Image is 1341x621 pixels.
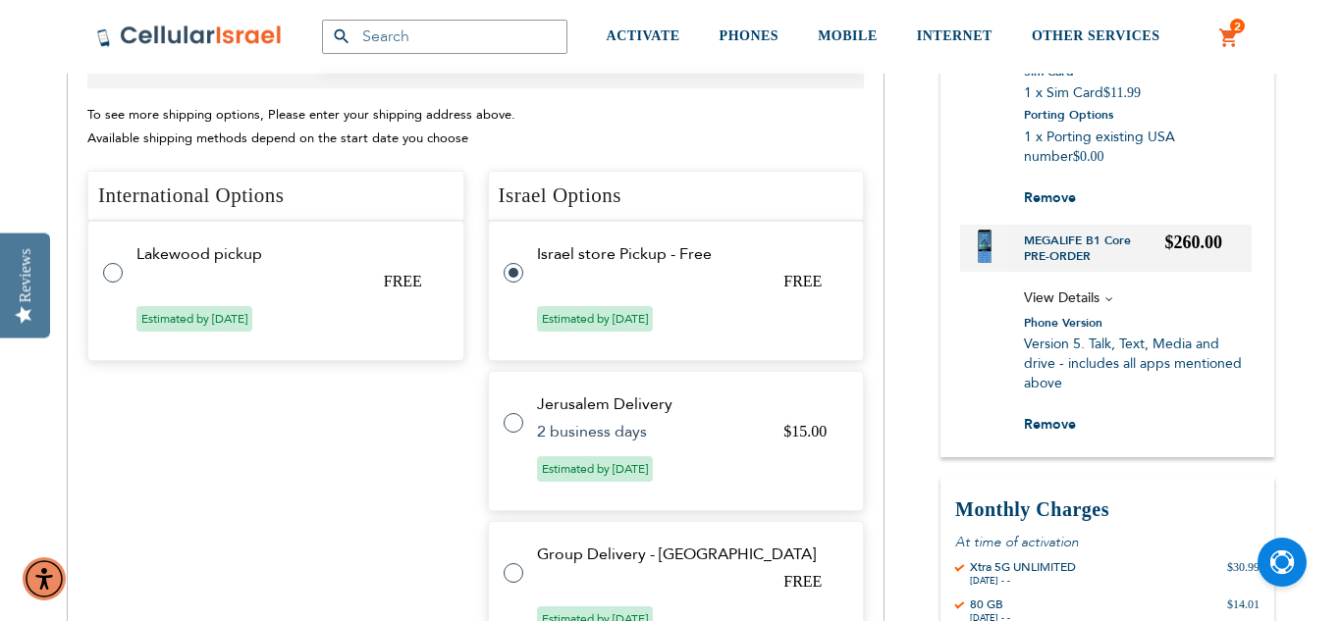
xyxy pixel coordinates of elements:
h4: Israel Options [488,171,865,222]
span: Remove [1024,188,1076,207]
span: PHONES [720,28,779,43]
span: View Details [1024,288,1100,307]
img: Cellular Israel Logo [96,25,283,48]
dd: 1 x Porting existing USA number [1024,128,1252,167]
div: Reviews [17,248,34,302]
span: To see more shipping options, Please enter your shipping address above. Available shipping method... [87,106,515,148]
td: Jerusalem Delivery [537,395,840,413]
dd: 1 x Sim Card [1024,83,1252,103]
div: Xtra 5G UNLIMITED [970,559,1076,575]
span: ACTIVATE [607,28,680,43]
span: $260.00 [1165,233,1223,252]
td: Israel store Pickup - Free [537,245,840,263]
div: $30.99 [1227,559,1260,587]
span: Remove [1024,415,1076,434]
input: Search [322,20,567,54]
td: 2 business days [537,423,760,440]
a: MEGALIFE B1 Core PRE-ORDER [1024,233,1165,264]
td: Group Delivery - [GEOGRAPHIC_DATA] [537,545,840,563]
span: OTHER SERVICES [1032,28,1160,43]
span: INTERNET [917,28,992,43]
p: At time of activation [955,533,1260,551]
div: [DATE] - - [970,575,1076,587]
span: $15.00 [783,423,827,440]
span: Estimated by [DATE] [537,456,653,482]
span: $11.99 [1103,85,1141,100]
h3: Monthly Charges [955,496,1260,523]
span: FREE [783,573,822,590]
a: 2 [1218,26,1240,50]
span: 2 [1234,19,1241,34]
img: MEGALIFE B1 Core PRE-ORDER [978,230,992,263]
div: 80 GB [970,596,1010,612]
span: FREE [783,273,822,289]
dt: Phone Version [1024,314,1102,332]
h4: International Options [87,171,464,222]
dd: Version 5. Talk, Text, Media and drive - includes all apps mentioned above [1024,335,1252,393]
td: Lakewood pickup [136,245,440,263]
span: $0.00 [1073,149,1104,164]
div: Accessibility Menu [23,557,66,600]
span: Estimated by [DATE] [136,306,252,332]
span: MOBILE [818,28,878,43]
span: FREE [384,273,422,289]
dt: Porting Options [1024,106,1113,124]
span: Estimated by [DATE] [537,306,653,332]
